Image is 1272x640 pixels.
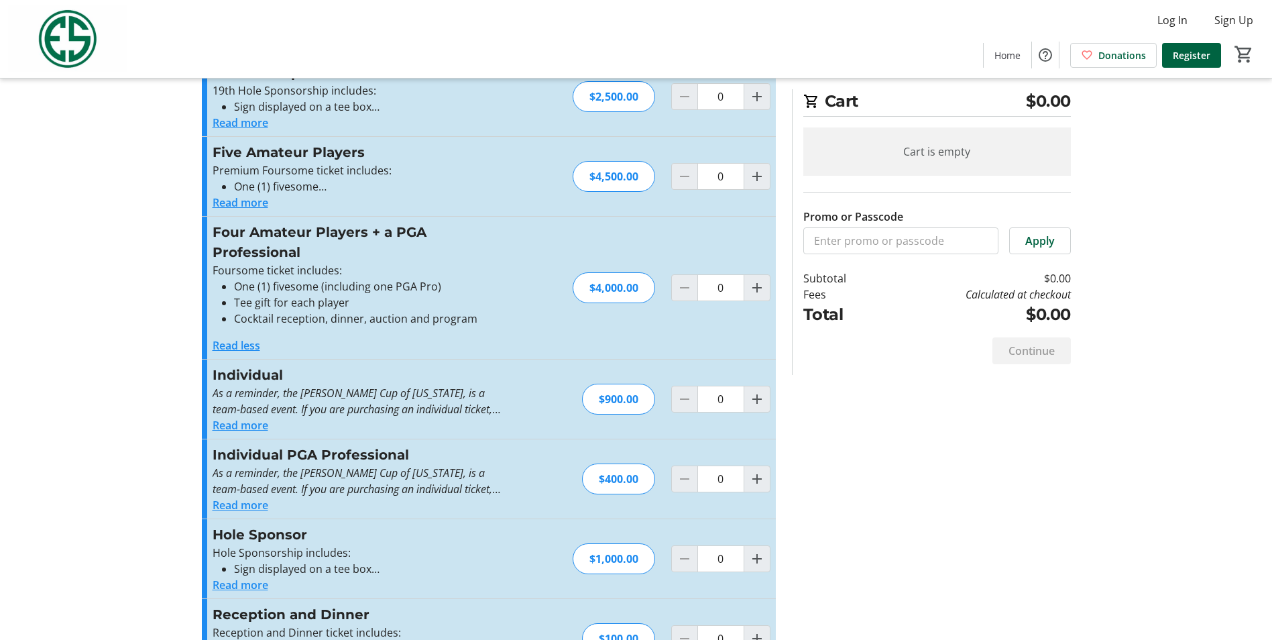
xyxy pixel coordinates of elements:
div: Cart is empty [803,127,1071,176]
div: $1,000.00 [573,543,655,574]
div: $400.00 [582,464,655,494]
input: Five Amateur Players Quantity [697,163,744,190]
button: Read more [213,195,268,211]
li: One (1) fivesome [234,178,506,195]
h3: Individual [213,365,506,385]
button: Read more [213,115,268,131]
td: Calculated at checkout [880,286,1070,303]
span: $0.00 [1026,89,1071,113]
li: Sign displayed on a tee box [234,561,506,577]
span: Register [1173,48,1210,62]
button: Help [1032,42,1059,68]
h3: Four Amateur Players + a PGA Professional [213,222,506,262]
input: Enter promo or passcode [803,227,998,254]
img: Evans Scholars Foundation's Logo [8,5,127,72]
h2: Cart [803,89,1071,117]
button: Increment by one [744,84,770,109]
p: Foursome ticket includes: [213,262,506,278]
a: Home [984,43,1031,68]
button: Increment by one [744,466,770,492]
button: Increment by one [744,546,770,572]
button: Log In [1147,9,1198,31]
p: Premium Foursome ticket includes: [213,162,506,178]
em: As a reminder, the [PERSON_NAME] Cup of [US_STATE], is a team-based event. If you are purchasing ... [213,466,500,513]
button: Sign Up [1204,9,1264,31]
h3: Five Amateur Players [213,142,506,162]
span: Apply [1025,233,1055,249]
input: 19th Hole Sponsor Quantity [697,83,744,110]
h3: Reception and Dinner [213,604,506,625]
div: $4,000.00 [573,272,655,303]
td: Subtotal [803,270,881,286]
button: Read more [213,577,268,593]
div: $900.00 [582,384,655,415]
button: Read more [213,497,268,513]
button: Increment by one [744,386,770,412]
button: Apply [1009,227,1071,254]
button: Increment by one [744,164,770,189]
button: Increment by one [744,275,770,301]
td: $0.00 [880,303,1070,327]
span: Sign Up [1214,12,1253,28]
span: Home [994,48,1021,62]
span: Donations [1098,48,1146,62]
li: One (1) fivesome (including one PGA Pro) [234,278,506,295]
input: Hole Sponsor Quantity [697,545,744,572]
td: $0.00 [880,270,1070,286]
input: Individual PGA Professional Quantity [697,466,744,492]
h3: Individual PGA Professional [213,445,506,465]
a: Donations [1070,43,1157,68]
button: Read more [213,417,268,433]
input: Four Amateur Players + a PGA Professional Quantity [697,274,744,301]
td: Total [803,303,881,327]
p: 19th Hole Sponsorship includes: [213,83,506,99]
a: Register [1162,43,1221,68]
div: $4,500.00 [573,161,655,192]
span: Log In [1157,12,1188,28]
p: Hole Sponsorship includes: [213,545,506,561]
td: Fees [803,286,881,303]
label: Promo or Passcode [803,209,903,225]
li: Cocktail reception, dinner, auction and program [234,311,506,327]
em: As a reminder, the [PERSON_NAME] Cup of [US_STATE], is a team-based event. If you are purchasing ... [213,386,500,433]
li: Tee gift for each player [234,295,506,311]
button: Read less [213,337,260,354]
li: Sign displayed on a tee box [234,99,506,115]
div: $2,500.00 [573,81,655,112]
button: Cart [1232,42,1256,66]
input: Individual Quantity [697,386,744,413]
h3: Hole Sponsor [213,525,506,545]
